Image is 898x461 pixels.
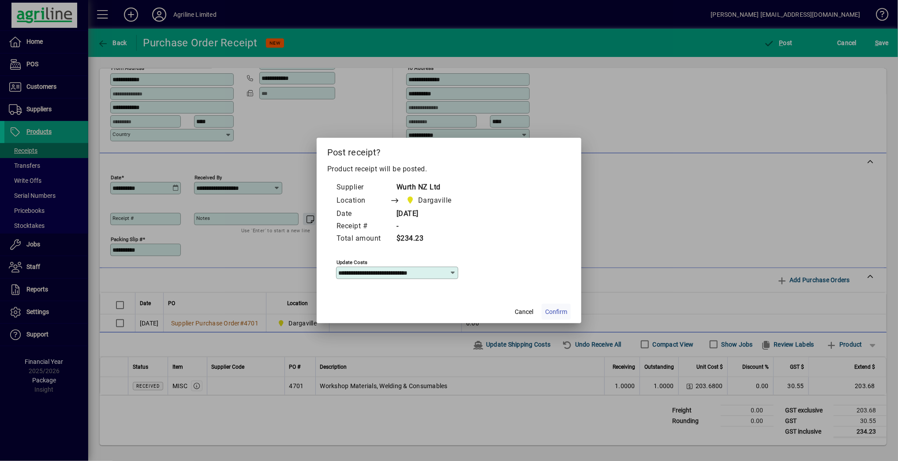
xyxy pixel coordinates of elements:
td: Supplier [336,181,390,194]
td: Location [336,194,390,208]
td: $234.23 [390,233,468,245]
span: Dargaville [404,194,455,207]
td: - [390,220,468,233]
td: [DATE] [390,208,468,220]
span: Cancel [515,307,533,317]
span: Confirm [545,307,567,317]
button: Cancel [510,304,538,320]
mat-label: Update costs [337,259,367,265]
td: Total amount [336,233,390,245]
td: Date [336,208,390,220]
h2: Post receipt? [317,138,581,163]
p: Product receipt will be posted. [327,164,571,174]
span: Dargaville [418,195,452,206]
td: Wurth NZ Ltd [390,181,468,194]
button: Confirm [542,304,571,320]
td: Receipt # [336,220,390,233]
